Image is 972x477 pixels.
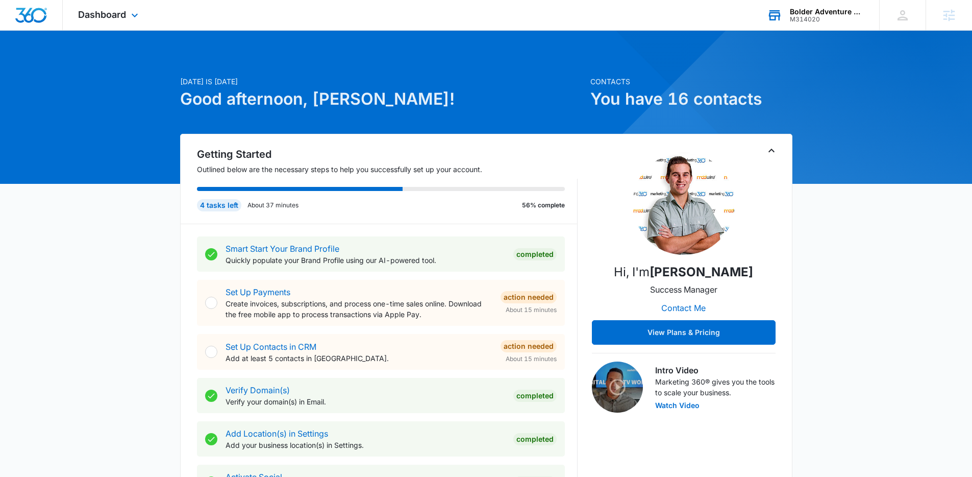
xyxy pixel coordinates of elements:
[226,342,316,352] a: Set Up Contacts in CRM
[650,283,717,296] p: Success Manager
[180,87,584,111] h1: Good afternoon, [PERSON_NAME]!
[765,145,778,157] button: Toggle Collapse
[522,201,565,210] p: 56% complete
[513,248,557,260] div: Completed
[506,354,557,364] span: About 15 minutes
[226,287,290,297] a: Set Up Payments
[651,296,716,320] button: Contact Me
[590,87,792,111] h1: You have 16 contacts
[226,440,505,450] p: Add your business location(s) in Settings.
[226,244,339,254] a: Smart Start Your Brand Profile
[655,376,776,398] p: Marketing 360® gives you the tools to scale your business.
[592,362,643,413] img: Intro Video
[790,8,864,16] div: account name
[650,265,753,279] strong: [PERSON_NAME]
[513,390,557,402] div: Completed
[633,153,735,255] img: Cody McCoy
[655,364,776,376] h3: Intro Video
[247,201,298,210] p: About 37 minutes
[655,402,700,409] button: Watch Video
[180,76,584,87] p: [DATE] is [DATE]
[790,16,864,23] div: account id
[197,199,241,211] div: 4 tasks left
[226,255,505,266] p: Quickly populate your Brand Profile using our AI-powered tool.
[513,433,557,445] div: Completed
[226,396,505,407] p: Verify your domain(s) in Email.
[78,9,126,20] span: Dashboard
[506,305,557,315] span: About 15 minutes
[197,147,578,162] h2: Getting Started
[226,428,328,439] a: Add Location(s) in Settings
[226,298,492,320] p: Create invoices, subscriptions, and process one-time sales online. Download the free mobile app t...
[501,340,557,352] div: Action Needed
[501,291,557,303] div: Action Needed
[590,76,792,87] p: Contacts
[226,385,290,395] a: Verify Domain(s)
[592,320,776,345] button: View Plans & Pricing
[226,353,492,364] p: Add at least 5 contacts in [GEOGRAPHIC_DATA].
[197,164,578,175] p: Outlined below are the necessary steps to help you successfully set up your account.
[614,263,753,281] p: Hi, I'm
